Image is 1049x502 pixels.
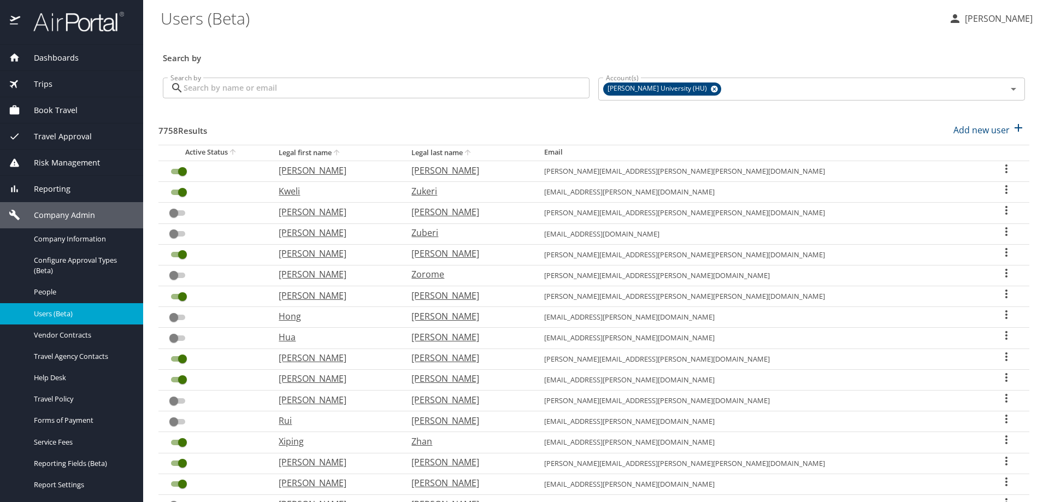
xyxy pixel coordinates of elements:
p: [PERSON_NAME] [411,164,522,177]
button: Open [1006,81,1021,97]
img: airportal-logo.png [21,11,124,32]
td: [PERSON_NAME][EMAIL_ADDRESS][PERSON_NAME][PERSON_NAME][DOMAIN_NAME] [535,453,984,474]
span: Company Information [34,234,130,244]
input: Search by name or email [184,78,590,98]
span: Forms of Payment [34,415,130,426]
td: [PERSON_NAME][EMAIL_ADDRESS][PERSON_NAME][DOMAIN_NAME] [535,265,984,286]
th: Legal last name [403,145,535,161]
td: [EMAIL_ADDRESS][DOMAIN_NAME] [535,223,984,244]
span: Dashboards [20,52,79,64]
span: Vendor Contracts [34,330,130,340]
span: Report Settings [34,480,130,490]
button: Add new user [949,118,1029,142]
p: [PERSON_NAME] [411,414,522,427]
td: [PERSON_NAME][EMAIL_ADDRESS][PERSON_NAME][DOMAIN_NAME] [535,391,984,411]
p: [PERSON_NAME] [279,268,390,281]
p: Add new user [953,123,1010,137]
p: [PERSON_NAME] [411,310,522,323]
p: Hong [279,310,390,323]
td: [EMAIL_ADDRESS][PERSON_NAME][DOMAIN_NAME] [535,369,984,390]
p: Xiping [279,435,390,448]
button: [PERSON_NAME] [944,9,1037,28]
p: [PERSON_NAME] [411,247,522,260]
span: Reporting [20,183,70,195]
span: Travel Agency Contacts [34,351,130,362]
p: [PERSON_NAME] [411,351,522,364]
h1: Users (Beta) [161,1,940,35]
button: sort [228,147,239,158]
span: Help Desk [34,373,130,383]
p: Rui [279,414,390,427]
p: [PERSON_NAME] [411,372,522,385]
td: [PERSON_NAME][EMAIL_ADDRESS][PERSON_NAME][DOMAIN_NAME] [535,349,984,369]
p: [PERSON_NAME] [279,226,390,239]
th: Legal first name [270,145,403,161]
h3: Search by [163,45,1025,64]
h3: 7758 Results [158,118,207,137]
p: Zukeri [411,185,522,198]
td: [EMAIL_ADDRESS][PERSON_NAME][DOMAIN_NAME] [535,182,984,203]
span: People [34,287,130,297]
p: [PERSON_NAME] [411,393,522,406]
p: [PERSON_NAME] [962,12,1033,25]
p: Hua [279,330,390,344]
div: [PERSON_NAME] University (HU) [603,82,721,96]
span: Configure Approval Types (Beta) [34,255,130,276]
td: [PERSON_NAME][EMAIL_ADDRESS][PERSON_NAME][PERSON_NAME][DOMAIN_NAME] [535,203,984,223]
p: [PERSON_NAME] [279,456,390,469]
td: [EMAIL_ADDRESS][PERSON_NAME][DOMAIN_NAME] [535,328,984,349]
td: [EMAIL_ADDRESS][PERSON_NAME][DOMAIN_NAME] [535,411,984,432]
td: [PERSON_NAME][EMAIL_ADDRESS][PERSON_NAME][PERSON_NAME][DOMAIN_NAME] [535,244,984,265]
th: Email [535,145,984,161]
p: [PERSON_NAME] [411,456,522,469]
p: [PERSON_NAME] [279,247,390,260]
td: [PERSON_NAME][EMAIL_ADDRESS][PERSON_NAME][PERSON_NAME][DOMAIN_NAME] [535,286,984,307]
td: [EMAIL_ADDRESS][PERSON_NAME][DOMAIN_NAME] [535,474,984,494]
span: Travel Approval [20,131,92,143]
span: Trips [20,78,52,90]
span: Users (Beta) [34,309,130,319]
p: [PERSON_NAME] [411,476,522,489]
p: Zuberi [411,226,522,239]
p: Zhan [411,435,522,448]
span: Service Fees [34,437,130,447]
p: [PERSON_NAME] [279,164,390,177]
p: [PERSON_NAME] [279,205,390,218]
span: [PERSON_NAME] University (HU) [603,83,714,95]
td: [EMAIL_ADDRESS][PERSON_NAME][DOMAIN_NAME] [535,432,984,453]
p: [PERSON_NAME] [279,476,390,489]
span: Reporting Fields (Beta) [34,458,130,469]
span: Travel Policy [34,394,130,404]
p: [PERSON_NAME] [279,393,390,406]
span: Risk Management [20,157,100,169]
p: [PERSON_NAME] [411,205,522,218]
p: [PERSON_NAME] [279,372,390,385]
td: [PERSON_NAME][EMAIL_ADDRESS][PERSON_NAME][PERSON_NAME][DOMAIN_NAME] [535,161,984,181]
th: Active Status [158,145,270,161]
span: Book Travel [20,104,78,116]
p: Kweli [279,185,390,198]
span: Company Admin [20,209,95,221]
p: [PERSON_NAME] [411,289,522,302]
p: [PERSON_NAME] [411,330,522,344]
button: sort [463,148,474,158]
p: [PERSON_NAME] [279,351,390,364]
img: icon-airportal.png [10,11,21,32]
td: [EMAIL_ADDRESS][PERSON_NAME][DOMAIN_NAME] [535,307,984,328]
p: [PERSON_NAME] [279,289,390,302]
p: Zorome [411,268,522,281]
button: sort [332,148,343,158]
